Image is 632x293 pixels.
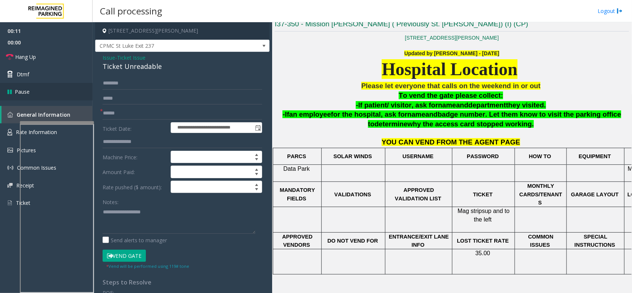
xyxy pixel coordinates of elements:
span: HOW TO [529,153,551,159]
span: TICKET [473,192,493,197]
span: name [407,110,425,118]
span: MANDATORY FIELDS [280,187,317,201]
span: -If patient/ visitor, ask for [356,101,438,109]
span: Data Park [284,166,310,172]
span: r [475,208,477,214]
span: Common Issues [17,164,56,171]
span: department [468,101,506,109]
span: MONTHLY CARDS/TENANTS [519,183,562,206]
span: SPECIAL INSTRUCTIONS [575,234,615,248]
span: Dtmf [17,70,29,78]
label: Send alerts to manager [103,236,167,244]
span: Receipt [16,182,34,189]
img: logout [617,7,623,15]
img: 'icon' [7,148,13,153]
span: SOLAR WINDS [334,153,372,159]
span: PASSWORD [467,153,499,159]
a: General Information [1,106,93,123]
small: Vend will be performed using 119# tone [106,263,189,269]
h3: Call processing [96,2,166,20]
h3: I37-350 - Mission [PERSON_NAME] ( Previously St. [PERSON_NAME]) (I) (CP) [275,19,629,31]
a: [STREET_ADDRESS][PERSON_NAME] [405,35,499,41]
span: - [115,54,146,61]
span: APPROVED VALIDATION LIST [395,187,441,201]
span: CPMC St Luke Exit 237 [96,40,234,52]
span: Decrease value [251,187,262,193]
a: Logout [598,7,623,15]
b: Updated by [PERSON_NAME] - [DATE] [404,50,499,56]
label: Ticket Date: [101,122,169,133]
span: Issue [103,54,115,61]
span: USERNAME [402,153,434,159]
span: Hospital Location [382,59,518,79]
span: Please let everyone that calls on the weekend in or out [361,82,541,90]
img: 'icon' [7,165,13,171]
span: Increase value [251,166,262,172]
span: 35.00 [475,250,490,256]
span: VALIDATIONS [334,192,371,197]
label: Rate pushed ($ amount): [101,181,169,193]
span: PARCS [287,153,306,159]
span: they visited. [506,101,546,109]
span: for the hospital, ask for [331,110,407,118]
span: General Information [17,111,70,118]
button: Vend Gate [103,250,146,262]
span: Hang Up [15,53,36,61]
h4: [STREET_ADDRESS][PERSON_NAME] [95,22,270,40]
span: Increase value [251,181,262,187]
img: 'icon' [7,112,13,117]
label: Machine Price: [101,151,169,163]
span: badge number [438,110,485,118]
span: why the access card stopped working. [408,120,534,128]
span: and [425,110,438,118]
span: determine [375,120,408,128]
img: 'icon' [7,183,13,188]
img: 'icon' [7,200,12,206]
label: Notes: [103,196,118,206]
span: Toggle popup [254,123,262,133]
span: an employee [289,110,331,118]
span: To vend the gate please collect: [399,91,503,99]
span: APPROVED VENDORS [282,234,314,248]
label: Amount Paid: [101,166,169,178]
span: EQUIPMENT [579,153,611,159]
span: Pause [15,88,30,96]
img: 'icon' [7,129,12,136]
span: Ticket Issue [117,54,146,61]
span: Pictures [17,147,36,154]
span: Increase value [251,151,262,157]
span: LOST TICKET RATE [457,238,509,244]
span: GARAGE LAYOUT [571,192,619,197]
span: YOU CAN VEND FROM THE AGENT PAGE [382,138,520,146]
span: ENTRANCE/EXIT LANE INFO [389,234,450,248]
span: . Let them know to visit the parking office to [368,110,621,128]
span: COMMON ISSUES [528,234,555,248]
span: s [482,208,485,214]
span: Mag st [458,208,475,214]
h4: Steps to Resolve [103,279,262,286]
span: Ticket [16,199,30,206]
span: DO NOT VEND FOR [327,238,378,244]
span: up and to the left [474,208,511,222]
span: Decrease value [251,157,262,163]
span: -If [282,110,289,118]
span: name [438,101,456,109]
span: Decrease value [251,172,262,178]
div: Ticket Unreadable [103,61,262,71]
span: ip [477,208,482,214]
span: and [456,101,468,109]
span: Rate Information [16,129,57,136]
